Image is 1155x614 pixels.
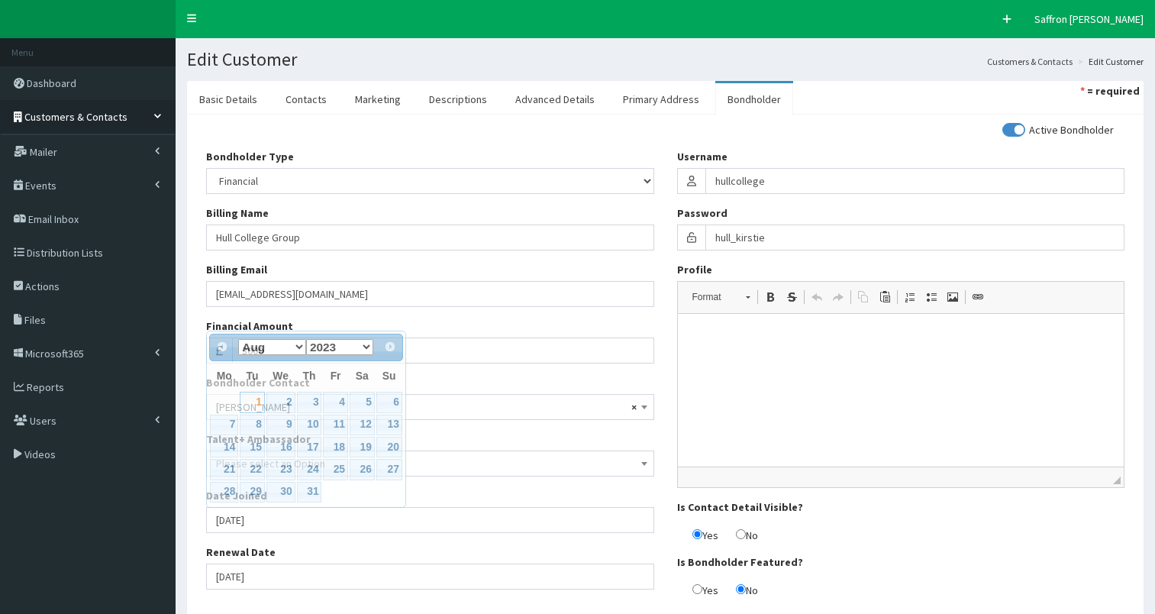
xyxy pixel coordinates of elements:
a: 23 [266,459,295,480]
span: Events [25,179,56,192]
a: Contacts [273,83,339,115]
a: 27 [376,459,402,480]
a: 6 [376,392,402,412]
span: Distribution Lists [27,246,103,260]
span: Customers & Contacts [24,110,127,124]
a: Copy (Ctrl+C) [853,287,874,307]
a: 14 [210,437,238,457]
span: × [631,396,637,418]
a: 18 [323,437,347,457]
a: 3 [297,392,322,412]
span: Kirstie Cawley [206,394,654,420]
a: 24 [297,459,322,480]
input: No [736,584,746,594]
a: 10 [297,415,322,435]
a: Descriptions [417,83,499,115]
a: 30 [266,482,295,503]
a: 19 [350,437,375,457]
label: Active Bondholder [1002,124,1114,135]
label: Yes [677,526,718,543]
label: Renewal Date [206,545,276,560]
a: 8 [240,415,264,435]
a: Advanced Details [503,83,607,115]
input: Yes [692,584,702,594]
a: Image [942,287,963,307]
span: Dashboard [27,76,76,90]
span: Tuesday [246,370,258,382]
span: Actions [25,280,60,293]
a: Customers & Contacts [987,55,1073,68]
span: Saffron [PERSON_NAME] [1034,12,1144,26]
a: 13 [376,415,402,435]
a: 28 [210,482,238,503]
a: Paste (Ctrl+V) [874,287,895,307]
span: Monday [217,370,232,382]
a: 7 [210,415,238,435]
span: Next [384,341,396,353]
a: Prev [211,336,233,357]
a: 15 [240,437,264,457]
a: Bold (Ctrl+B) [760,287,781,307]
a: 21 [210,459,238,480]
a: 5 [350,392,375,412]
a: 9 [266,415,295,435]
a: Link (Ctrl+L) [967,287,989,307]
span: Prev [216,341,228,353]
span: Files [24,313,46,327]
input: No [736,529,746,539]
span: Wednesday [273,370,289,382]
span: Videos [24,448,56,461]
a: Strike Through [781,287,802,307]
span: Thursday [302,370,315,382]
label: Password [677,205,728,221]
label: Financial Amount [206,318,293,334]
span: Kirstie Cawley [216,396,644,418]
label: Is Contact Detail Visible? [677,499,803,515]
span: Reports [27,380,64,394]
a: 11 [323,415,347,435]
a: 29 [240,482,264,503]
span: Drag to resize [1113,477,1121,484]
label: Billing Email [206,262,267,277]
label: No [721,526,758,543]
input: Yes [692,529,702,539]
span: Mailer [30,145,57,159]
a: 20 [376,437,402,457]
a: 17 [297,437,322,457]
strong: = required [1087,84,1140,98]
a: 26 [350,459,375,480]
span: Users [30,414,56,428]
a: Bondholder [715,83,793,115]
a: 4 [323,392,347,412]
a: Redo (Ctrl+Y) [828,287,849,307]
a: Primary Address [611,83,711,115]
iframe: Rich Text Editor, profile [678,314,1124,467]
label: Username [677,149,728,164]
label: Bondholder Type [206,149,294,164]
a: Basic Details [187,83,269,115]
a: 31 [297,482,322,503]
a: Next [379,336,401,357]
a: 12 [350,415,375,435]
label: Profile [677,262,712,277]
span: Saturday [356,370,369,382]
span: Microsoft365 [25,347,84,360]
a: 2 [266,392,295,412]
span: Friday [331,370,341,382]
a: Undo (Ctrl+Z) [806,287,828,307]
a: 16 [266,437,295,457]
span: Sunday [382,370,396,382]
label: Billing Name [206,205,269,221]
a: Insert/Remove Numbered List [899,287,921,307]
a: Marketing [343,83,413,115]
a: Insert/Remove Bulleted List [921,287,942,307]
span: Email Inbox [28,212,79,226]
span: Format [685,287,738,307]
a: 25 [323,459,347,480]
a: 22 [240,459,264,480]
a: Format [684,286,758,308]
li: Edit Customer [1074,55,1144,68]
label: Is Bondholder Featured? [677,554,803,570]
a: 1 [240,392,264,412]
label: Yes [677,581,718,598]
